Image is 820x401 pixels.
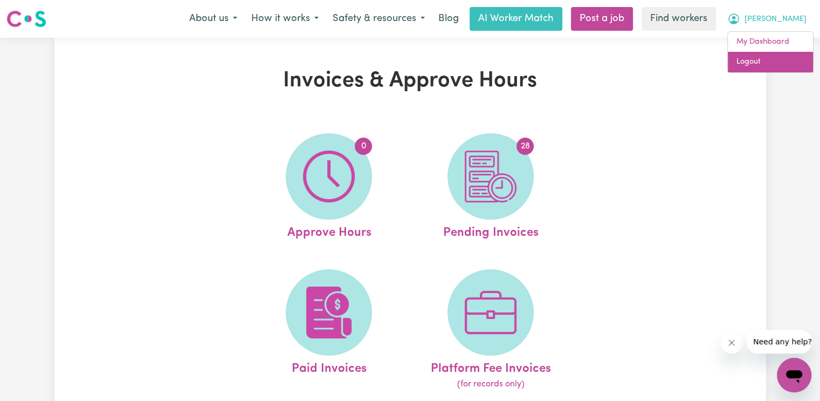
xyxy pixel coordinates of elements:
[745,13,807,25] span: [PERSON_NAME]
[413,133,568,242] a: Pending Invoices
[180,68,641,94] h1: Invoices & Approve Hours
[443,220,539,242] span: Pending Invoices
[728,32,813,52] a: My Dashboard
[571,7,633,31] a: Post a job
[326,8,432,30] button: Safety & resources
[516,138,534,155] span: 28
[251,133,406,242] a: Approve Hours
[432,7,465,31] a: Blog
[287,220,371,242] span: Approve Hours
[721,332,742,354] iframe: Close message
[747,330,811,354] iframe: Message from company
[431,356,551,378] span: Platform Fee Invoices
[413,269,568,391] a: Platform Fee Invoices(for records only)
[728,52,813,72] a: Logout
[470,7,562,31] a: AI Worker Match
[6,8,65,16] span: Need any help?
[251,269,406,391] a: Paid Invoices
[6,9,46,29] img: Careseekers logo
[720,8,814,30] button: My Account
[244,8,326,30] button: How it works
[777,358,811,392] iframe: Button to launch messaging window
[6,6,46,31] a: Careseekers logo
[457,378,525,391] span: (for records only)
[642,7,716,31] a: Find workers
[727,31,814,73] div: My Account
[182,8,244,30] button: About us
[292,356,367,378] span: Paid Invoices
[355,138,372,155] span: 0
